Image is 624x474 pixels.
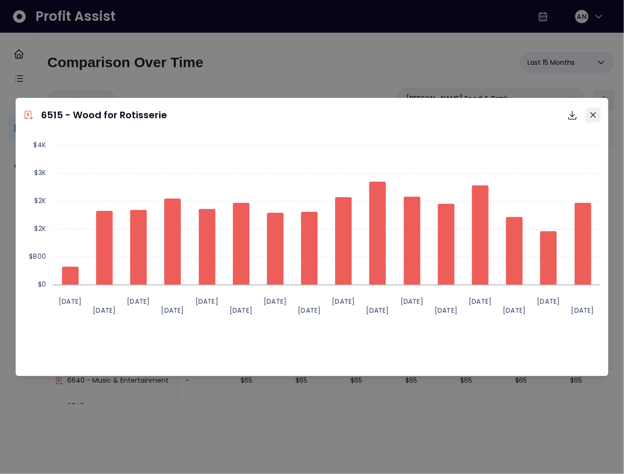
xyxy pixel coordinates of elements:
[93,306,116,315] text: [DATE]
[230,306,252,315] text: [DATE]
[196,297,218,306] text: [DATE]
[298,306,321,315] text: [DATE]
[435,306,457,315] text: [DATE]
[127,297,150,306] text: [DATE]
[366,306,389,315] text: [DATE]
[332,297,355,306] text: [DATE]
[38,280,46,289] text: $0
[586,107,601,123] button: Close
[34,224,46,233] text: $2K
[264,297,286,306] text: [DATE]
[537,297,560,306] text: [DATE]
[33,140,46,149] text: $4K
[59,297,81,306] text: [DATE]
[34,168,46,177] text: $3K
[563,105,582,124] button: Download options
[29,252,46,261] text: $800
[161,306,184,315] text: [DATE]
[41,108,167,122] p: 6515 - Wood for Rotisserie
[401,297,423,306] text: [DATE]
[571,306,594,315] text: [DATE]
[469,297,491,306] text: [DATE]
[34,196,46,205] text: $2K
[503,306,526,315] text: [DATE]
